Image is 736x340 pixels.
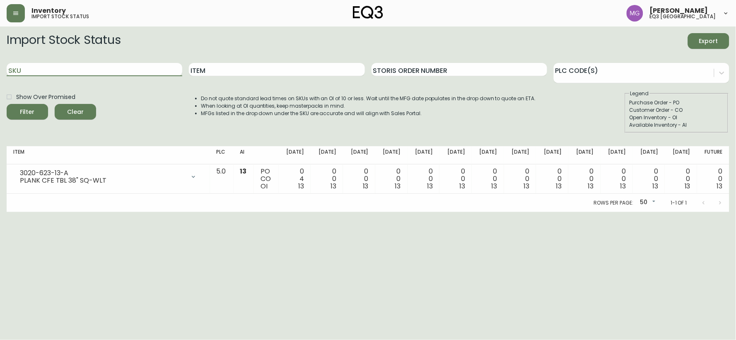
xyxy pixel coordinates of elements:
[414,168,433,190] div: 0 0
[353,6,384,19] img: logo
[704,168,723,190] div: 0 0
[13,168,203,186] div: 3020-623-13-APLANK CFE TBL 38" SQ-WLT
[588,181,594,191] span: 13
[16,93,75,101] span: Show Over Promised
[607,168,626,190] div: 0 0
[536,146,568,164] th: [DATE]
[31,7,66,14] span: Inventory
[395,181,401,191] span: 13
[201,95,536,102] li: Do not quote standard lead times on SKUs with an OI of 10 or less. Wait until the MFG date popula...
[601,146,633,164] th: [DATE]
[446,168,465,190] div: 0 0
[543,168,562,190] div: 0 0
[665,146,697,164] th: [DATE]
[439,146,472,164] th: [DATE]
[7,104,48,120] button: Filter
[492,181,497,191] span: 13
[261,168,272,190] div: PO CO
[343,146,375,164] th: [DATE]
[685,181,690,191] span: 13
[650,7,708,14] span: [PERSON_NAME]
[279,146,311,164] th: [DATE]
[653,181,659,191] span: 13
[630,114,724,121] div: Open Inventory - OI
[331,181,336,191] span: 13
[478,168,497,190] div: 0 0
[7,146,210,164] th: Item
[210,146,234,164] th: PLC
[639,168,659,190] div: 0 0
[630,106,724,114] div: Customer Order - CO
[630,99,724,106] div: Purchase Order - PO
[594,199,633,207] p: Rows per page:
[620,181,626,191] span: 13
[697,146,729,164] th: Future
[695,36,723,46] span: Export
[350,168,369,190] div: 0 0
[55,104,96,120] button: Clear
[627,5,643,22] img: de8837be2a95cd31bb7c9ae23fe16153
[298,181,304,191] span: 13
[234,146,254,164] th: AI
[633,146,665,164] th: [DATE]
[261,181,268,191] span: OI
[31,14,89,19] h5: import stock status
[20,177,185,184] div: PLANK CFE TBL 38" SQ-WLT
[630,90,650,97] legend: Legend
[408,146,440,164] th: [DATE]
[61,107,89,117] span: Clear
[671,199,687,207] p: 1-1 of 1
[568,146,601,164] th: [DATE]
[20,107,35,117] div: Filter
[511,168,530,190] div: 0 0
[311,146,343,164] th: [DATE]
[472,146,504,164] th: [DATE]
[7,33,121,49] h2: Import Stock Status
[650,14,716,19] h5: eq3 [GEOGRAPHIC_DATA]
[459,181,465,191] span: 13
[375,146,408,164] th: [DATE]
[317,168,336,190] div: 0 0
[240,166,247,176] span: 13
[671,168,690,190] div: 0 0
[630,121,724,129] div: Available Inventory - AI
[717,181,723,191] span: 13
[201,102,536,110] li: When looking at OI quantities, keep masterpacks in mind.
[688,33,729,49] button: Export
[363,181,369,191] span: 13
[524,181,530,191] span: 13
[382,168,401,190] div: 0 0
[504,146,536,164] th: [DATE]
[427,181,433,191] span: 13
[201,110,536,117] li: MFGs listed in the drop down under the SKU are accurate and will align with Sales Portal.
[285,168,304,190] div: 0 4
[20,169,185,177] div: 3020-623-13-A
[575,168,594,190] div: 0 0
[637,196,657,210] div: 50
[556,181,562,191] span: 13
[210,164,234,194] td: 5.0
